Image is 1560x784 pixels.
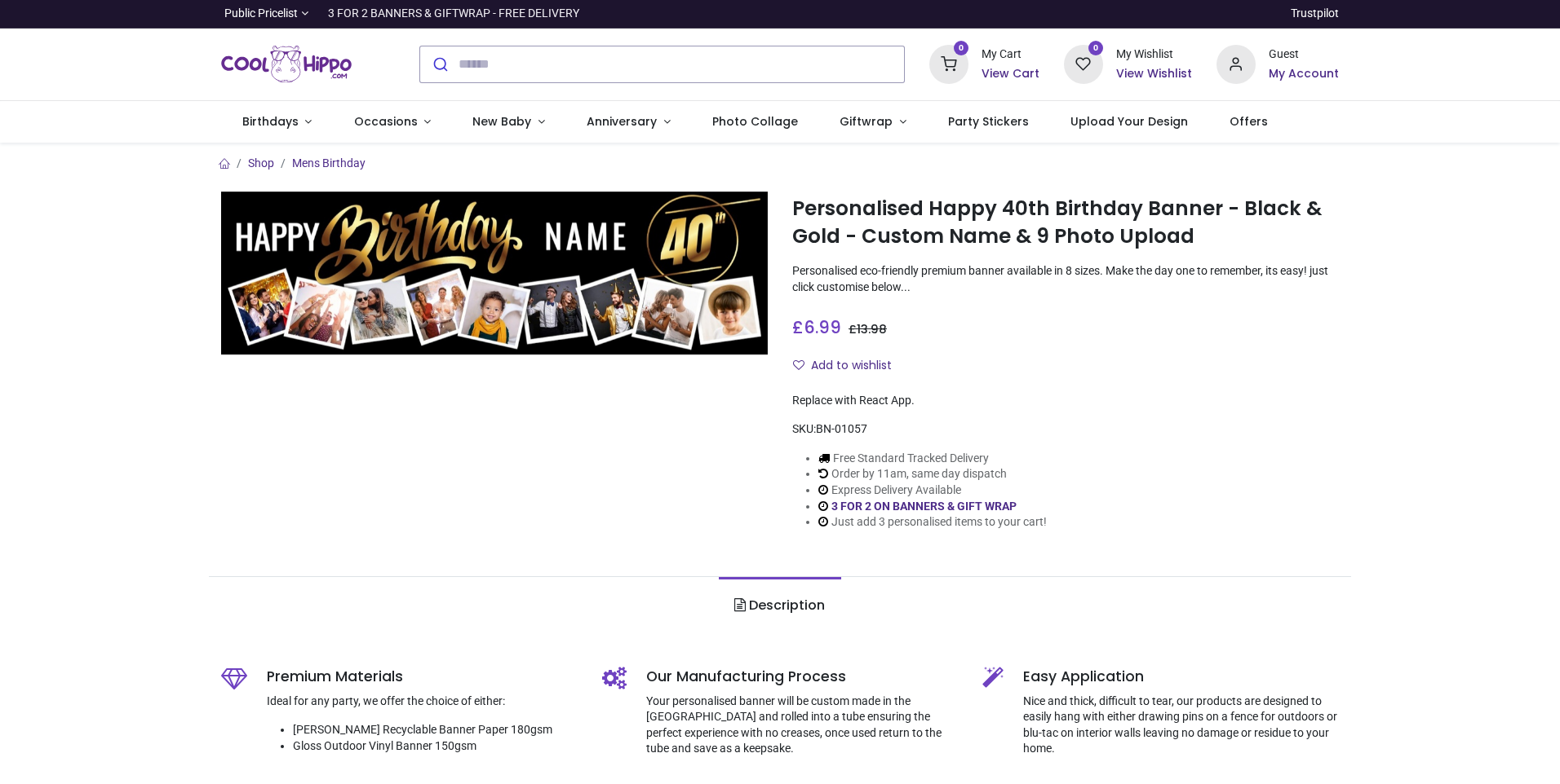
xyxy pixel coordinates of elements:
li: Express Delivery Available [818,482,1047,499]
span: 6.99 [804,315,841,339]
div: My Cart [982,46,1039,63]
span: £ [849,321,887,337]
li: Order by 11am, same day dispatch [818,466,1047,482]
div: My Wishlist [1116,46,1192,63]
li: Free Standard Tracked Delivery [818,451,1047,467]
div: Guest [1269,46,1339,63]
sup: 0 [1088,41,1104,56]
a: New Baby [452,101,566,143]
li: Just add 3 personalised items to your cart! [818,514,1047,531]
p: Nice and thick, difficult to tear, our products are designed to easily hang with either drawing p... [1023,694,1339,757]
a: Occasions [333,101,452,143]
span: Party Stickers [948,113,1029,130]
h5: Premium Materials [267,667,578,687]
a: Birthdays [221,101,333,143]
button: Submit [420,46,459,82]
span: Offers [1230,113,1268,130]
a: 0 [929,56,968,69]
h5: Our Manufacturing Process [646,667,959,687]
a: My Account [1269,66,1339,82]
a: View Wishlist [1116,66,1192,82]
p: Personalised eco-friendly premium banner available in 8 sizes. Make the day one to remember, its ... [792,263,1339,295]
span: BN-01057 [816,422,867,435]
sup: 0 [954,41,969,56]
span: £ [792,315,841,339]
li: [PERSON_NAME] Recyclable Banner Paper 180gsm [293,722,578,738]
a: Shop [248,156,274,170]
h5: Easy Application [1023,667,1339,687]
span: Public Pricelist [224,6,298,22]
li: Gloss Outdoor Vinyl Banner 150gsm [293,738,578,755]
a: 0 [1064,56,1103,69]
a: Giftwrap [818,101,927,143]
a: 3 FOR 2 ON BANNERS & GIFT WRAP [831,500,1017,513]
span: Occasions [354,113,418,130]
a: Logo of Cool Hippo [221,42,352,87]
img: Cool Hippo [221,42,352,87]
i: Add to wishlist [793,359,804,371]
span: Birthdays [242,113,299,130]
span: 13.98 [857,321,887,337]
a: Public Pricelist [221,6,308,22]
span: New Baby [472,113,531,130]
a: Trustpilot [1291,6,1339,22]
p: Ideal for any party, we offer the choice of either: [267,694,578,710]
a: View Cart [982,66,1039,82]
h1: Personalised Happy 40th Birthday Banner - Black & Gold - Custom Name & 9 Photo Upload [792,195,1339,251]
a: Mens Birthday [292,156,366,170]
div: 3 FOR 2 BANNERS & GIFTWRAP - FREE DELIVERY [328,6,579,22]
button: Add to wishlistAdd to wishlist [792,352,906,380]
span: Giftwrap [840,113,893,130]
span: Upload Your Design [1070,113,1188,130]
p: Your personalised banner will be custom made in the [GEOGRAPHIC_DATA] and rolled into a tube ensu... [646,694,959,757]
img: Personalised Happy 40th Birthday Banner - Black & Gold - Custom Name & 9 Photo Upload [221,192,768,355]
div: SKU: [792,421,1339,438]
a: Description [719,577,840,634]
a: Anniversary [565,101,691,143]
div: Replace with React App. [792,393,1339,409]
span: Photo Collage [712,113,798,130]
span: Anniversary [587,113,657,130]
